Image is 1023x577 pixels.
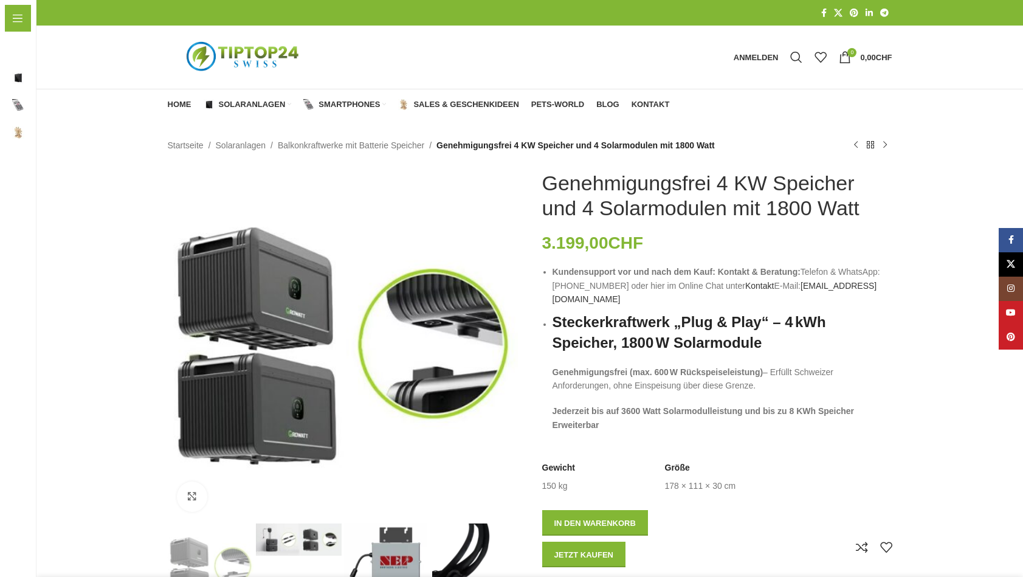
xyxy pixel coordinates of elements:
[12,204,44,226] span: Kontakt
[999,228,1023,252] a: Facebook Social Link
[531,92,584,117] a: Pets-World
[219,100,286,109] span: Solaranlagen
[204,99,215,110] img: Solaranlagen
[860,53,892,62] bdi: 0,00
[849,138,863,153] a: Vorheriges Produkt
[876,53,892,62] span: CHF
[398,92,518,117] a: Sales & Geschenkideen
[542,233,644,252] bdi: 3.199,00
[12,40,36,61] span: Home
[745,281,774,291] a: Kontakt
[12,72,24,84] img: Solaranlagen
[718,267,801,277] strong: Kontakt & Beratung:
[553,265,892,306] li: Telefon & WhatsApp: [PHONE_NUMBER] oder hier im Online Chat unter E-Mail:
[542,462,575,474] span: Gewicht
[204,92,292,117] a: Solaranlagen
[168,139,715,152] nav: Breadcrumb
[728,45,785,69] a: Anmelden
[862,5,877,21] a: LinkedIn Social Link
[553,406,855,429] b: Jederzeit bis auf 3600 Watt Solarmodulleistung und bis zu 8 KWh Speicher Erweiterbar
[162,92,676,117] div: Hauptnavigation
[553,267,715,277] strong: Kundensupport vor und nach dem Kauf:
[847,48,856,57] span: 0
[632,100,670,109] span: Kontakt
[12,126,24,139] img: Sales & Geschenkideen
[12,99,24,111] img: Smartphones
[303,92,386,117] a: Smartphones
[542,480,568,492] td: 150 kg
[833,45,898,69] a: 0 0,00CHF
[216,139,266,152] a: Solaranlagen
[784,45,808,69] a: Suche
[30,94,84,116] span: Smartphones
[531,100,584,109] span: Pets-World
[878,138,892,153] a: Nächstes Produkt
[256,523,342,556] img: Genehmigungsfrei 4 KW Speicher und 4 Solarmodulen mit 1800 Watt – Bild 2
[30,67,84,89] span: Solaranlagen
[168,52,320,61] a: Logo der Website
[596,100,619,109] span: Blog
[168,100,191,109] span: Home
[29,12,52,25] span: Menü
[436,139,715,152] span: Genehmigungsfrei 4 KW Speicher und 4 Solarmodulen mit 1800 Watt
[846,5,862,21] a: Pinterest Social Link
[665,480,736,492] td: 178 × 111 × 30 cm
[553,365,892,393] p: – Erfüllt Schweizer Anforderungen, ohne Einspeisung über diese Grenze.
[830,5,846,21] a: X Social Link
[319,100,380,109] span: Smartphones
[398,99,409,110] img: Sales & Geschenkideen
[818,5,830,21] a: Facebook Social Link
[12,176,31,198] span: Blog
[168,171,518,521] img: Noah_Growatt_2000_2
[553,312,892,353] h2: Steckerkraftwerk „Plug & Play“ – 4 kWh Speicher, 1800 W Solarmodule
[999,325,1023,350] a: Pinterest Social Link
[999,252,1023,277] a: X Social Link
[542,462,892,492] table: Produktdetails
[542,542,626,567] button: Jetzt kaufen
[542,510,648,536] button: In den Warenkorb
[12,149,57,171] span: Pets-World
[553,281,877,304] a: [EMAIL_ADDRESS][DOMAIN_NAME]
[877,5,892,21] a: Telegram Social Link
[665,462,690,474] span: Größe
[278,139,424,152] a: Balkonkraftwerke mit Batterie Speicher
[596,92,619,117] a: Blog
[999,277,1023,301] a: Instagram Social Link
[542,171,892,221] h1: Genehmigungsfrei 4 KW Speicher und 4 Solarmodulen mit 1800 Watt
[808,45,833,69] div: Meine Wunschliste
[168,139,204,152] a: Startseite
[30,122,126,143] span: Sales & Geschenkideen
[999,301,1023,325] a: YouTube Social Link
[303,99,314,110] img: Smartphones
[734,54,779,61] span: Anmelden
[632,92,670,117] a: Kontakt
[413,100,518,109] span: Sales & Geschenkideen
[553,367,763,377] strong: Genehmigungsfrei (max. 600 W Rückspeiseleistung)
[168,92,191,117] a: Home
[608,233,644,252] span: CHF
